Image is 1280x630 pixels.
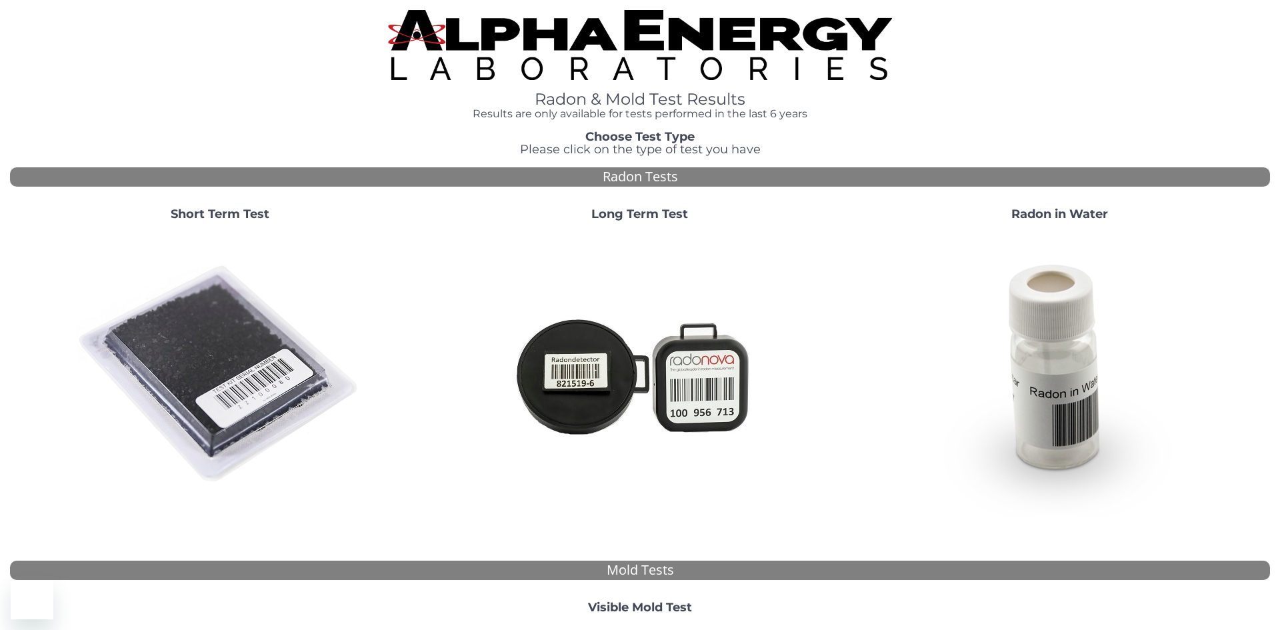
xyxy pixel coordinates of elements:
img: TightCrop.jpg [388,10,892,80]
strong: Short Term Test [171,207,269,221]
span: Please click on the type of test you have [520,142,761,157]
h4: Results are only available for tests performed in the last 6 years [388,108,892,120]
iframe: Button to launch messaging window [11,577,53,619]
img: ShortTerm.jpg [77,231,363,518]
strong: Long Term Test [591,207,688,221]
strong: Visible Mold Test [588,600,692,615]
div: Radon Tests [10,167,1270,187]
div: Mold Tests [10,561,1270,580]
img: Radtrak2vsRadtrak3.jpg [497,231,783,518]
strong: Choose Test Type [585,129,695,144]
img: RadoninWater.jpg [917,231,1203,518]
h1: Radon & Mold Test Results [388,91,892,108]
strong: Radon in Water [1011,207,1108,221]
